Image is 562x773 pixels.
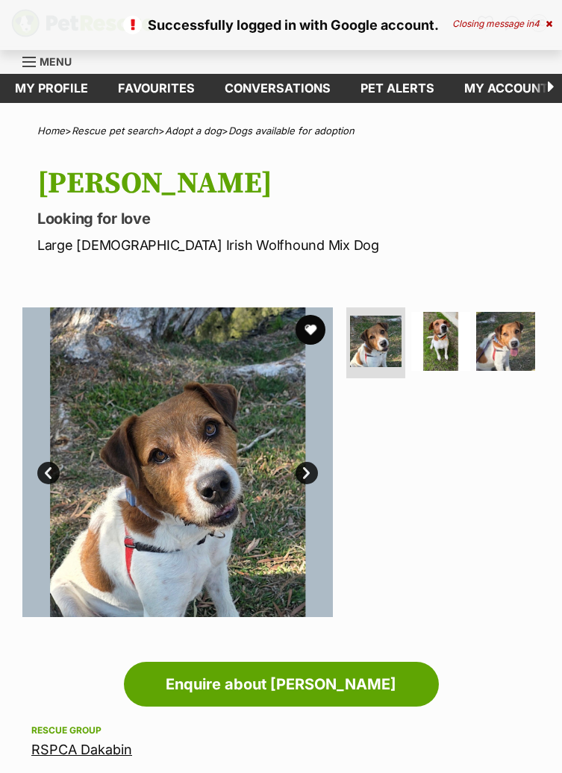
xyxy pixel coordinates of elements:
[22,47,82,74] a: Menu
[37,125,65,137] a: Home
[534,18,540,29] span: 4
[411,312,470,371] img: Photo of Butch
[40,55,72,68] span: Menu
[31,742,132,757] a: RSPCA Dakabin
[22,307,333,618] img: Photo of Butch
[165,125,222,137] a: Adopt a dog
[452,19,552,29] div: Closing message in
[210,74,346,103] a: conversations
[37,208,540,229] p: Looking for love
[37,166,540,201] h1: [PERSON_NAME]
[15,15,547,35] p: Successfully logged in with Google account.
[37,462,60,484] a: Prev
[346,74,449,103] a: Pet alerts
[103,74,210,103] a: Favourites
[72,125,158,137] a: Rescue pet search
[296,315,325,345] button: favourite
[476,312,535,371] img: Photo of Butch
[228,125,355,137] a: Dogs available for adoption
[350,316,402,367] img: Photo of Butch
[37,235,540,255] p: Large [DEMOGRAPHIC_DATA] Irish Wolfhound Mix Dog
[124,662,439,707] a: Enquire about [PERSON_NAME]
[31,725,531,736] div: Rescue group
[296,462,318,484] a: Next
